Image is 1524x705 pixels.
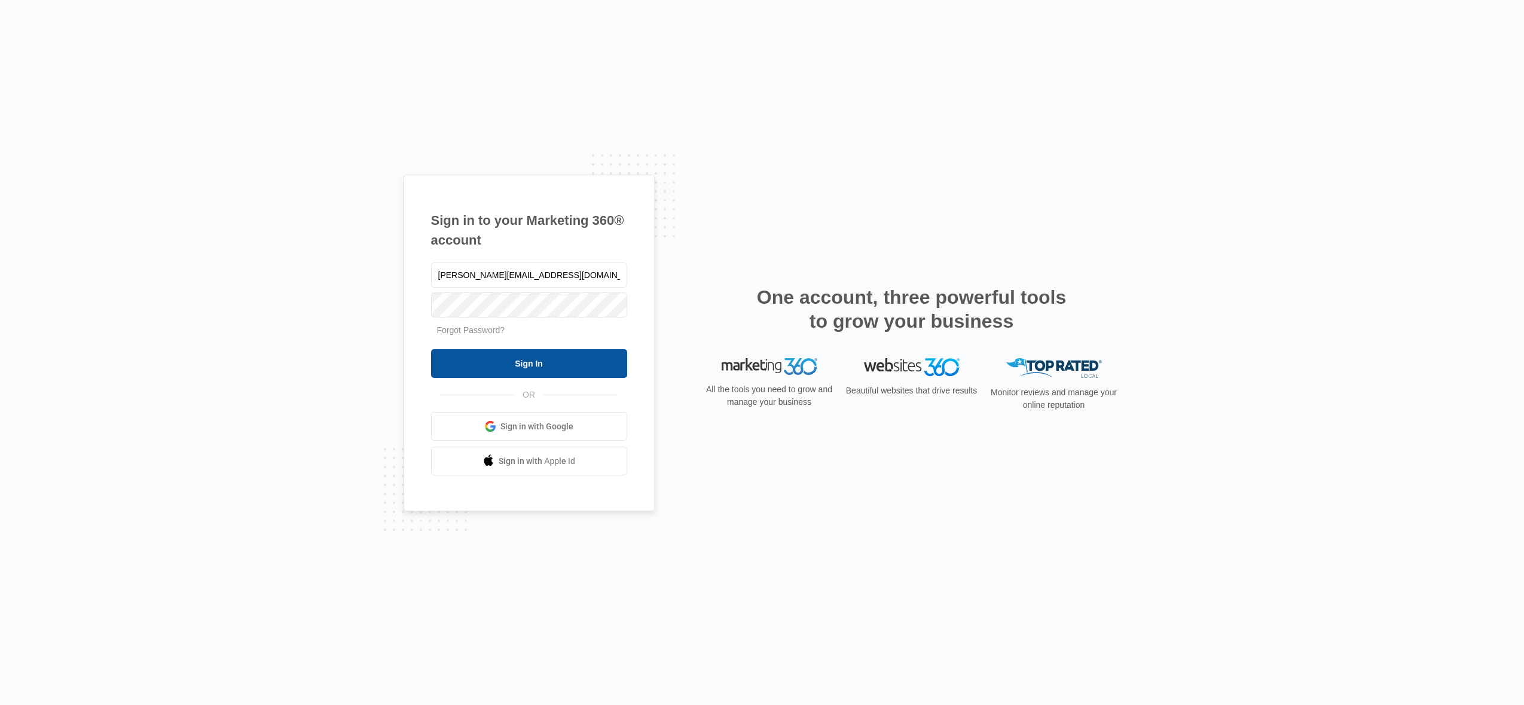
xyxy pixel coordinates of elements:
a: Sign in with Apple Id [431,447,627,475]
span: OR [514,389,543,401]
a: Forgot Password? [437,325,505,335]
input: Email [431,263,627,288]
span: Sign in with Apple Id [499,455,575,468]
a: Sign in with Google [431,412,627,441]
p: Monitor reviews and manage your online reputation [987,386,1121,411]
img: Marketing 360 [722,358,817,375]
p: Beautiful websites that drive results [845,384,979,397]
h2: One account, three powerful tools to grow your business [753,285,1070,333]
img: Top Rated Local [1006,358,1102,378]
input: Sign In [431,349,627,378]
h1: Sign in to your Marketing 360® account [431,210,627,250]
p: All the tools you need to grow and manage your business [703,383,836,408]
img: Websites 360 [864,358,960,376]
span: Sign in with Google [500,420,573,433]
